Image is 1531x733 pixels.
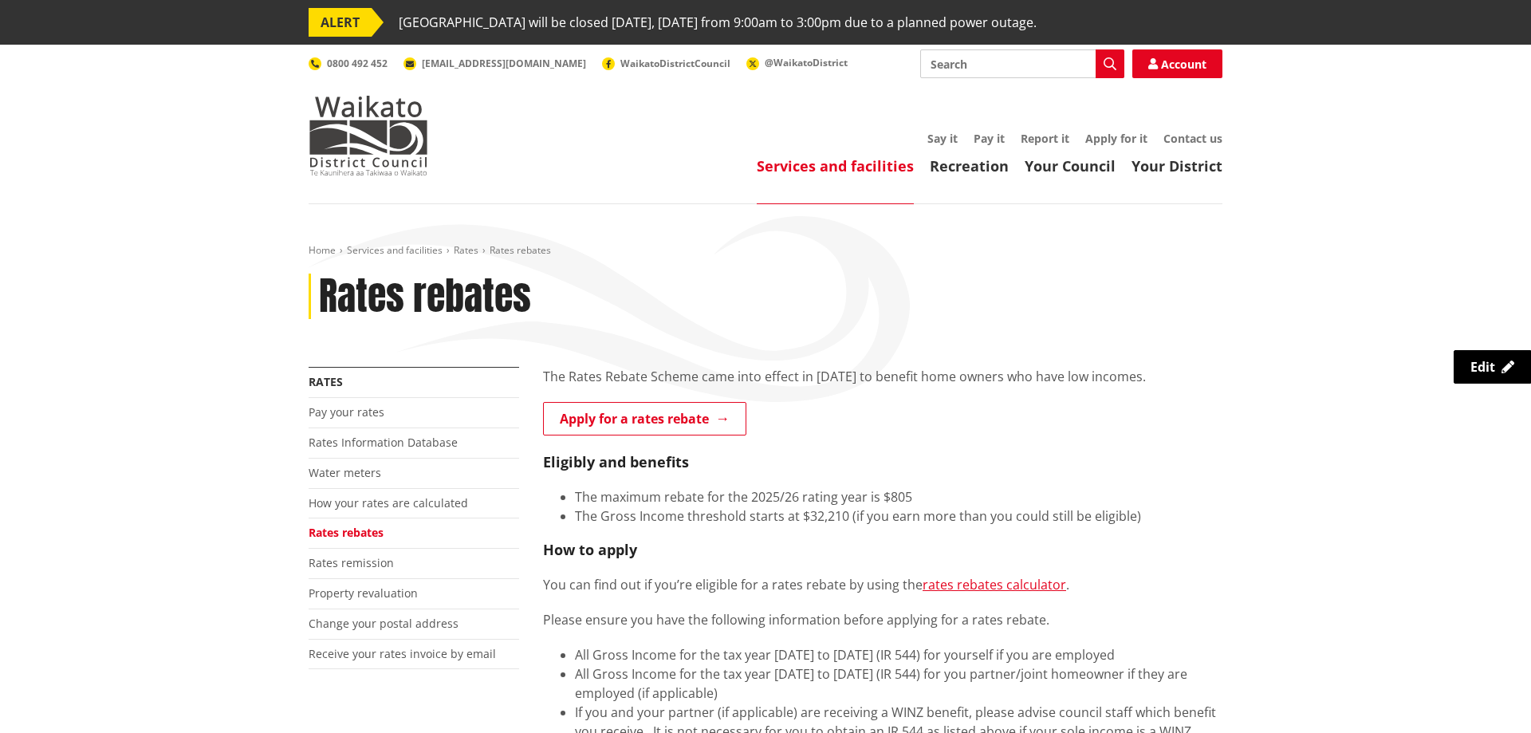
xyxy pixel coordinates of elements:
a: Edit [1454,350,1531,384]
a: [EMAIL_ADDRESS][DOMAIN_NAME] [403,57,586,70]
a: Apply for a rates rebate [543,402,746,435]
span: Rates rebates [490,243,551,257]
a: Rates Information Database [309,435,458,450]
a: Property revaluation [309,585,418,601]
span: 0800 492 452 [327,57,388,70]
p: You can find out if you’re eligible for a rates rebate by using the . [543,575,1222,594]
a: Change your postal address [309,616,459,631]
a: Recreation [930,156,1009,175]
a: Services and facilities [757,156,914,175]
span: WaikatoDistrictCouncil [620,57,730,70]
input: Search input [920,49,1124,78]
a: Contact us [1163,131,1222,146]
a: Receive your rates invoice by email [309,646,496,661]
a: How your rates are calculated [309,495,468,510]
a: Your District [1132,156,1222,175]
a: Apply for it [1085,131,1147,146]
li: All Gross Income for the tax year [DATE] to [DATE] (IR 544) for yourself if you are employed [575,645,1222,664]
span: @WaikatoDistrict [765,56,848,69]
a: Your Council [1025,156,1116,175]
a: 0800 492 452 [309,57,388,70]
a: Water meters [309,465,381,480]
a: Rates [309,374,343,389]
a: Pay it [974,131,1005,146]
h1: Rates rebates [319,274,531,320]
a: WaikatoDistrictCouncil [602,57,730,70]
li: All Gross Income for the tax year [DATE] to [DATE] (IR 544) for you partner/joint homeowner if th... [575,664,1222,703]
p: Please ensure you have the following information before applying for a rates rebate. [543,610,1222,629]
a: Rates rebates [309,525,384,540]
a: rates rebates calculator [923,576,1066,593]
strong: How to apply [543,540,637,559]
span: [EMAIL_ADDRESS][DOMAIN_NAME] [422,57,586,70]
p: The Rates Rebate Scheme came into effect in [DATE] to benefit home owners who have low incomes. [543,367,1222,386]
span: [GEOGRAPHIC_DATA] will be closed [DATE], [DATE] from 9:00am to 3:00pm due to a planned power outage. [399,8,1037,37]
a: Say it [927,131,958,146]
img: Waikato District Council - Te Kaunihera aa Takiwaa o Waikato [309,96,428,175]
strong: Eligibly and benefits [543,452,689,471]
a: Rates remission [309,555,394,570]
a: Report it [1021,131,1069,146]
a: Rates [454,243,478,257]
nav: breadcrumb [309,244,1222,258]
a: Pay your rates [309,404,384,420]
li: The Gross Income threshold starts at $32,210 (if you earn more than you could still be eligible) [575,506,1222,526]
span: ALERT [309,8,372,37]
span: Edit [1470,358,1495,376]
li: The maximum rebate for the 2025/26 rating year is $805 [575,487,1222,506]
a: @WaikatoDistrict [746,56,848,69]
a: Home [309,243,336,257]
a: Services and facilities [347,243,443,257]
a: Account [1132,49,1222,78]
